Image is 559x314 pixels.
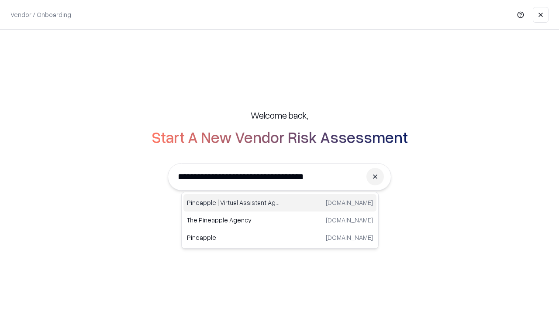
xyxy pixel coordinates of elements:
[326,215,373,225] p: [DOMAIN_NAME]
[326,233,373,242] p: [DOMAIN_NAME]
[187,215,280,225] p: The Pineapple Agency
[181,192,379,249] div: Suggestions
[10,10,71,19] p: Vendor / Onboarding
[251,109,308,121] h5: Welcome back,
[326,198,373,207] p: [DOMAIN_NAME]
[187,233,280,242] p: Pineapple
[187,198,280,207] p: Pineapple | Virtual Assistant Agency
[152,128,408,146] h2: Start A New Vendor Risk Assessment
